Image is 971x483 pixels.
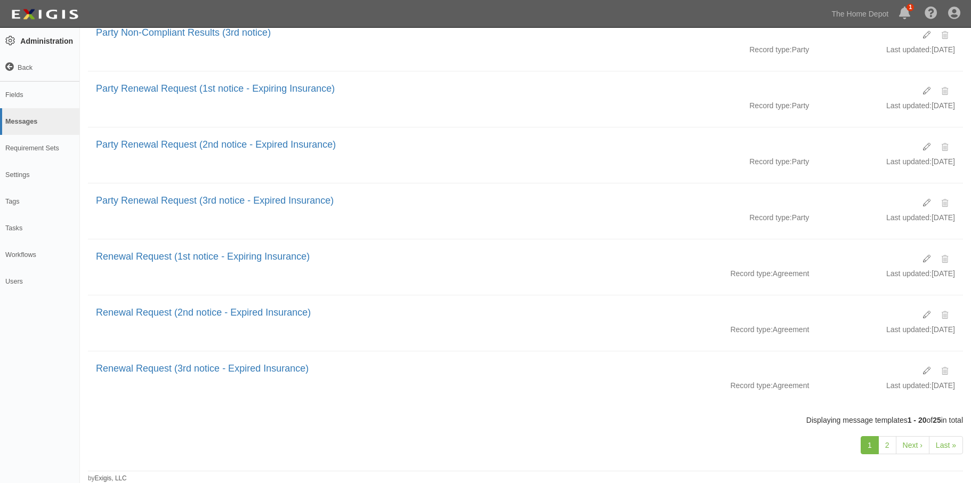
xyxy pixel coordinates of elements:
[935,310,955,319] inline: This template is currently being used in a workflow. Remove the template from all related workflo...
[935,142,955,151] inline: This template is currently being used in a workflow. Remove the template from all related workflo...
[96,195,334,206] a: Party Renewal Request (3rd notice - Expired Insurance)
[886,156,932,167] p: Last updated:
[96,139,336,150] a: Party Renewal Request (2nd notice - Expired Insurance)
[8,5,82,24] img: logo-5460c22ac91f19d4615b14bd174203de0afe785f0fc80cf4dbbc73dc1793850b.png
[886,44,932,55] p: Last updated:
[96,250,915,264] div: Renewal Request (1st notice - Expiring Insurance)
[886,380,932,391] p: Last updated:
[96,138,915,152] div: Party Renewal Request (2nd notice - Expired Insurance)
[878,268,955,284] div: [DATE]
[935,254,955,263] inline: This template is currently being used in a workflow. Remove the template from all related workflo...
[730,268,809,284] div: Agreement
[96,363,309,374] a: Renewal Request (3rd notice - Expired Insurance)
[730,324,809,340] div: Agreement
[96,82,915,96] div: Party Renewal Request (1st notice - Expiring Insurance)
[886,100,932,111] p: Last updated:
[749,100,809,116] div: Party
[886,324,932,335] p: Last updated:
[915,141,930,152] a: Edit message template
[935,30,955,39] inline: This template is currently being used in a workflow. Remove the template from all related workflo...
[827,3,894,25] a: The Home Depot
[915,365,930,376] a: Edit message template
[730,324,772,335] p: Record type:
[96,194,915,208] div: Party Renewal Request (3rd notice - Expired Insurance)
[878,380,955,396] div: [DATE]
[96,251,310,262] a: Renewal Request (1st notice - Expiring Insurance)
[925,7,937,20] i: Help Center - Complianz
[96,26,915,40] div: Party Non-Compliant Results (3rd notice)
[861,436,879,454] a: 1
[915,85,930,96] a: Edit message template
[915,29,930,40] a: Edit message template
[878,212,955,228] div: [DATE]
[96,307,311,318] a: Renewal Request (2nd notice - Expired Insurance)
[915,197,930,208] a: Edit message template
[915,253,930,264] a: Edit message template
[935,86,955,95] inline: This template is currently being used in a workflow. Remove the template from all related workflo...
[878,44,955,60] div: [DATE]
[749,100,791,111] p: Record type:
[749,44,791,55] p: Record type:
[749,212,791,223] p: Record type:
[896,436,929,454] a: Next ›
[749,156,809,172] div: Party
[915,309,930,320] a: Edit message template
[80,415,971,425] div: Displaying message templates of in total
[935,198,955,207] inline: This template is currently being used in a workflow. Remove the template from all related workflo...
[88,474,127,483] small: by
[95,474,127,482] a: Exigis, LLC
[20,37,73,45] strong: Administration
[878,156,955,172] div: [DATE]
[730,380,809,396] div: Agreement
[878,436,896,454] a: 2
[730,268,772,279] p: Record type:
[730,380,772,391] p: Record type:
[929,436,963,454] a: Last »
[935,366,955,375] inline: This template is currently being used in a workflow. Remove the template from all related workflo...
[878,324,955,340] div: [DATE]
[96,306,915,320] div: Renewal Request (2nd notice - Expired Insurance)
[908,416,927,424] b: 1 - 20
[886,212,932,223] p: Last updated:
[96,83,335,94] a: Party Renewal Request (1st notice - Expiring Insurance)
[749,156,791,167] p: Record type:
[933,416,941,424] b: 25
[749,212,809,228] div: Party
[96,27,271,38] a: Party Non-Compliant Results (3rd notice)
[749,44,809,60] div: Party
[96,362,915,376] div: Renewal Request (3rd notice - Expired Insurance)
[886,268,932,279] p: Last updated:
[878,100,955,116] div: [DATE]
